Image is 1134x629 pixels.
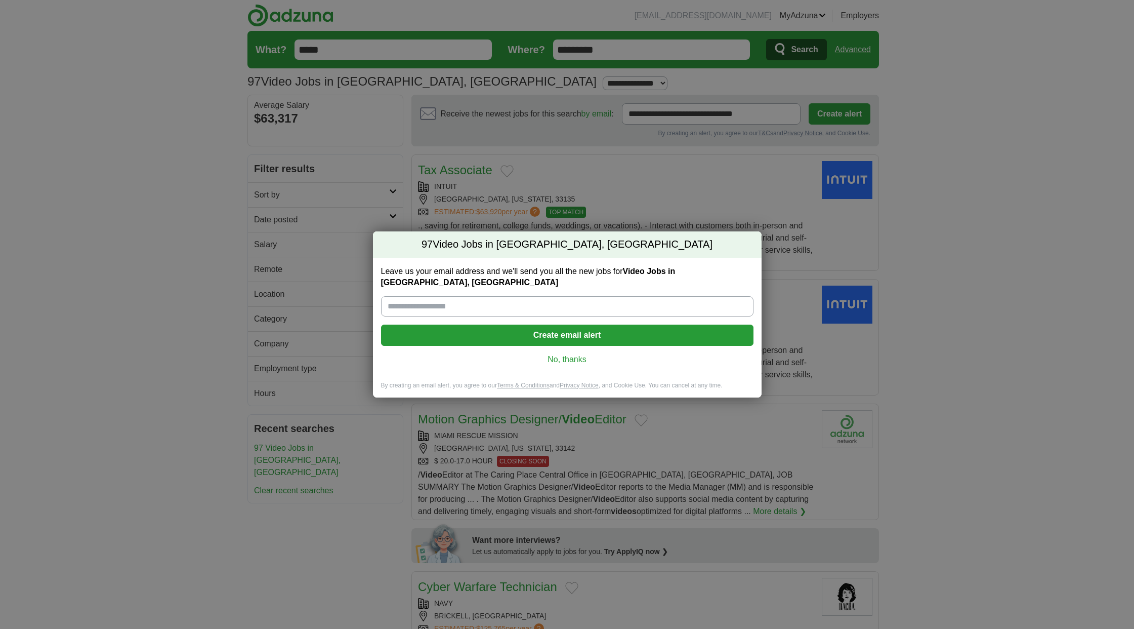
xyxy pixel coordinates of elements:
[373,231,762,258] h2: Video Jobs in [GEOGRAPHIC_DATA], [GEOGRAPHIC_DATA]
[381,325,753,346] button: Create email alert
[389,354,745,365] a: No, thanks
[381,266,753,288] label: Leave us your email address and we'll send you all the new jobs for
[497,382,550,389] a: Terms & Conditions
[381,267,676,287] strong: Video Jobs in [GEOGRAPHIC_DATA], [GEOGRAPHIC_DATA]
[373,381,762,398] div: By creating an email alert, you agree to our and , and Cookie Use. You can cancel at any time.
[560,382,599,389] a: Privacy Notice
[422,238,433,252] span: 97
